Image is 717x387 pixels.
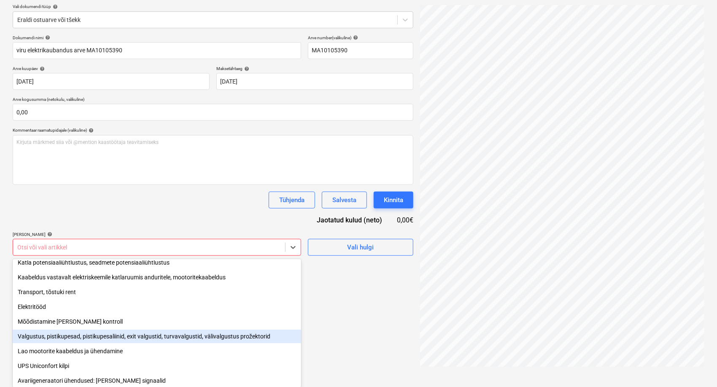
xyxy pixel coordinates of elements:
span: help [51,4,58,9]
div: Lao mootorite kaabeldus ja ühendamine [13,344,301,358]
div: Mõõdistamine [PERSON_NAME] kontroll [13,315,301,328]
div: Arve kuupäev [13,66,210,71]
span: help [87,128,94,133]
div: Dokumendi nimi [13,35,301,41]
button: Vali hulgi [308,239,413,256]
input: Tähtaega pole määratud [216,73,413,90]
div: Tühjenda [279,195,305,206]
div: 0,00€ [396,215,413,225]
div: Maksetähtaeg [216,66,413,71]
p: Arve kogusumma (netokulu, valikuline) [13,97,413,104]
div: Kommentaar raamatupidajale (valikuline) [13,127,413,133]
div: Jaotatud kulud (neto) [304,215,396,225]
div: Vali hulgi [347,242,374,253]
div: Mõõdistamine ja esmane kontroll [13,315,301,328]
div: [PERSON_NAME] [13,232,301,237]
button: Tühjenda [269,192,315,208]
span: help [46,232,52,237]
div: Katla potensiaaliühtlustus, seadmete potensiaaliühtlustus [13,256,301,269]
span: help [43,35,50,40]
div: Vali dokumendi tüüp [13,4,413,9]
input: Dokumendi nimi [13,42,301,59]
div: Valgustus, pistikupesad, pistikupesaliinid, exit valgustid, turvavalgustid, välivalgustus prožekt... [13,330,301,343]
div: Elektritööd [13,300,301,314]
div: Salvesta [332,195,356,206]
button: Salvesta [322,192,367,208]
div: Arve number (valikuline) [308,35,413,41]
span: help [38,66,45,71]
input: Arve kogusumma (netokulu, valikuline) [13,104,413,121]
input: Arve number [308,42,413,59]
button: Kinnita [374,192,413,208]
span: help [351,35,358,40]
div: Kinnita [384,195,403,206]
input: Arve kuupäeva pole määratud. [13,73,210,90]
div: Transport, tõstuki rent [13,285,301,299]
div: Kaabeldus vastavalt elektriskeemile katlaruumis anduritele, mootoritekaabeldus [13,271,301,284]
span: help [243,66,249,71]
div: UPS Uniconfort kilpi [13,359,301,373]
